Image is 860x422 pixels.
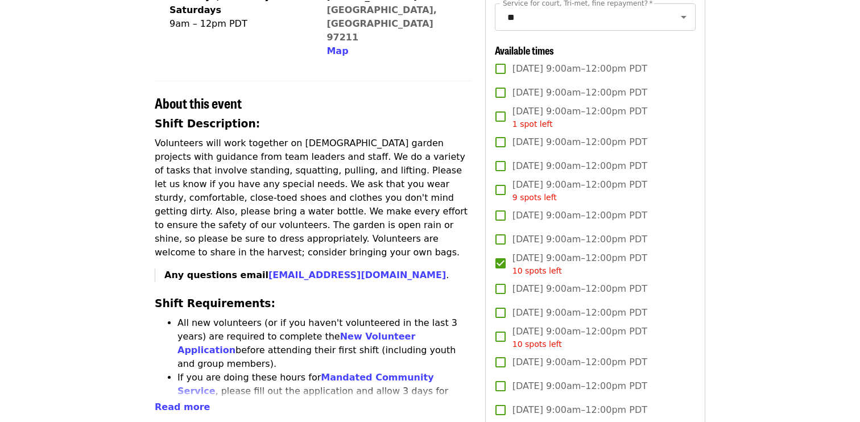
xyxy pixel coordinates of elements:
span: [DATE] 9:00am–12:00pm PDT [512,135,647,149]
span: About this event [155,93,242,113]
p: . [164,268,472,282]
span: [DATE] 9:00am–12:00pm PDT [512,209,647,222]
div: 9am – 12pm PDT [169,17,304,31]
a: [GEOGRAPHIC_DATA], [GEOGRAPHIC_DATA] 97211 [326,5,437,43]
span: [DATE] 9:00am–12:00pm PDT [512,178,647,204]
a: Mandated Community Service [177,372,434,396]
span: [DATE] 9:00am–12:00pm PDT [512,62,647,76]
span: 10 spots left [512,340,562,349]
span: [DATE] 9:00am–12:00pm PDT [512,325,647,350]
strong: Shift Description: [155,118,260,130]
span: [DATE] 9:00am–12:00pm PDT [512,159,647,173]
strong: Shift Requirements: [155,297,275,309]
span: 1 spot left [512,119,553,129]
span: [DATE] 9:00am–12:00pm PDT [512,306,647,320]
span: [DATE] 9:00am–12:00pm PDT [512,251,647,277]
span: [DATE] 9:00am–12:00pm PDT [512,355,647,369]
span: [DATE] 9:00am–12:00pm PDT [512,86,647,100]
p: Volunteers will work together on [DEMOGRAPHIC_DATA] garden projects with guidance from team leade... [155,136,472,259]
button: Read more [155,400,210,414]
strong: Any questions email [164,270,446,280]
span: Read more [155,402,210,412]
span: [DATE] 9:00am–12:00pm PDT [512,282,647,296]
a: [EMAIL_ADDRESS][DOMAIN_NAME] [268,270,446,280]
li: All new volunteers (or if you haven't volunteered in the last 3 years) are required to complete t... [177,316,472,371]
span: Available times [495,43,554,57]
button: Map [326,44,348,58]
span: [DATE] 9:00am–12:00pm PDT [512,105,647,130]
span: [DATE] 9:00am–12:00pm PDT [512,233,647,246]
span: [DATE] 9:00am–12:00pm PDT [512,403,647,417]
span: [DATE] 9:00am–12:00pm PDT [512,379,647,393]
span: 10 spots left [512,266,562,275]
span: 9 spots left [512,193,557,202]
button: Open [676,9,692,25]
span: Map [326,45,348,56]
